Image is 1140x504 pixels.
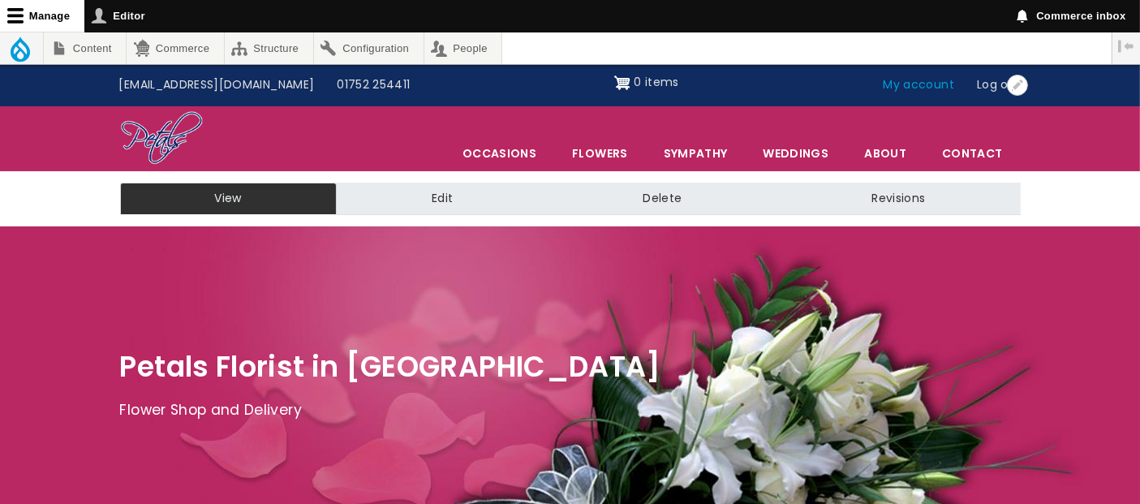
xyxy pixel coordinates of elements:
a: Delete [548,183,776,215]
p: Flower Shop and Delivery [120,398,1021,423]
a: Content [44,32,126,64]
a: [EMAIL_ADDRESS][DOMAIN_NAME] [108,70,326,101]
a: View [120,183,337,215]
a: Flowers [555,136,644,170]
a: Commerce [127,32,223,64]
span: Occasions [445,136,553,170]
a: Sympathy [647,136,745,170]
a: Edit [337,183,548,215]
a: Shopping cart 0 items [614,70,679,96]
img: Shopping cart [614,70,630,96]
a: Structure [225,32,313,64]
a: Log out [966,70,1032,101]
a: Contact [925,136,1019,170]
a: About [847,136,923,170]
button: Open User account menu configuration options [1007,75,1028,96]
nav: Tabs [108,183,1033,215]
img: Home [120,110,204,167]
a: People [424,32,502,64]
span: 0 items [634,74,678,90]
a: My account [872,70,966,101]
a: 01752 254411 [325,70,421,101]
a: Revisions [776,183,1020,215]
span: Weddings [746,136,845,170]
span: Petals Florist in [GEOGRAPHIC_DATA] [120,347,661,386]
button: Vertical orientation [1112,32,1140,60]
a: Configuration [314,32,424,64]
